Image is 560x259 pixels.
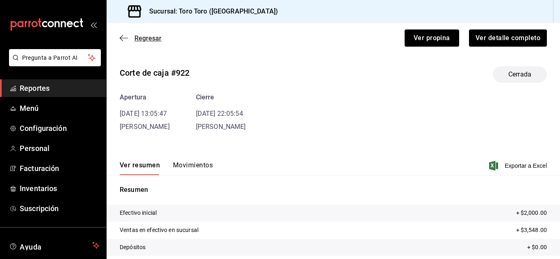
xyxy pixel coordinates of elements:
[90,21,97,28] button: open_drawer_menu
[120,67,189,79] div: Corte de caja #922
[120,209,157,217] p: Efectivo inicial
[527,243,547,252] p: + $0.00
[20,241,89,250] span: Ayuda
[405,29,459,47] button: Ver propina
[120,226,198,234] p: Ventas en efectivo en sucursal
[120,110,167,117] time: [DATE] 13:05:47
[120,34,162,42] button: Regresar
[120,161,213,175] div: navigation tabs
[20,183,100,194] span: Inventarios
[516,226,547,234] p: + $3,548.00
[20,163,100,174] span: Facturación
[20,203,100,214] span: Suscripción
[196,123,246,131] span: [PERSON_NAME]
[120,123,170,131] span: [PERSON_NAME]
[120,161,160,175] button: Ver resumen
[20,103,100,114] span: Menú
[120,243,146,252] p: Depósitos
[120,92,170,102] div: Apertura
[516,209,547,217] p: + $2,000.00
[9,49,101,66] button: Pregunta a Parrot AI
[503,70,536,79] span: Cerrada
[20,123,100,134] span: Configuración
[20,143,100,154] span: Personal
[196,92,246,102] div: Cierre
[6,59,101,68] a: Pregunta a Parrot AI
[134,34,162,42] span: Regresar
[196,110,243,117] time: [DATE] 22:05:54
[143,7,278,16] h3: Sucursal: Toro Toro ([GEOGRAPHIC_DATA])
[22,54,88,62] span: Pregunta a Parrot AI
[491,161,547,171] button: Exportar a Excel
[173,161,213,175] button: Movimientos
[120,185,547,195] p: Resumen
[469,29,547,47] button: Ver detalle completo
[20,83,100,94] span: Reportes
